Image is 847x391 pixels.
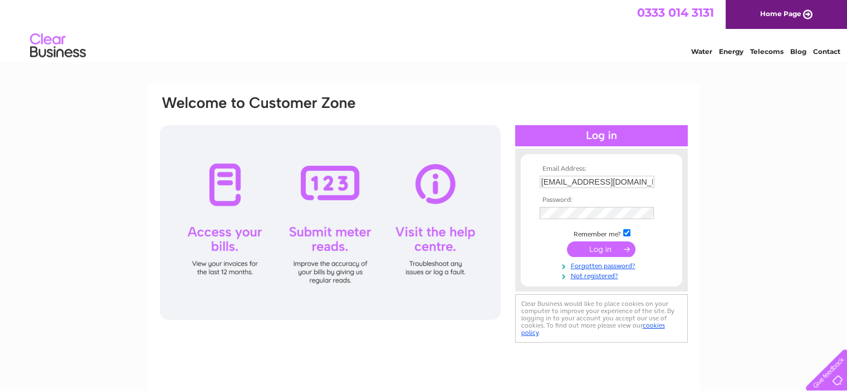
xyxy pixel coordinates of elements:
input: Submit [567,241,635,257]
a: Contact [813,47,840,56]
a: Energy [719,47,743,56]
td: Remember me? [537,227,666,239]
th: Email Address: [537,165,666,173]
a: Blog [790,47,806,56]
div: Clear Business is a trading name of Verastar Limited (registered in [GEOGRAPHIC_DATA] No. 3667643... [161,6,687,54]
a: Not registered? [540,270,666,280]
img: logo.png [30,29,86,63]
a: Water [691,47,712,56]
a: Telecoms [750,47,784,56]
a: 0333 014 3131 [637,6,714,19]
a: Forgotten password? [540,260,666,270]
a: cookies policy [521,321,665,336]
th: Password: [537,196,666,204]
div: Clear Business would like to place cookies on your computer to improve your experience of the sit... [515,294,688,343]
